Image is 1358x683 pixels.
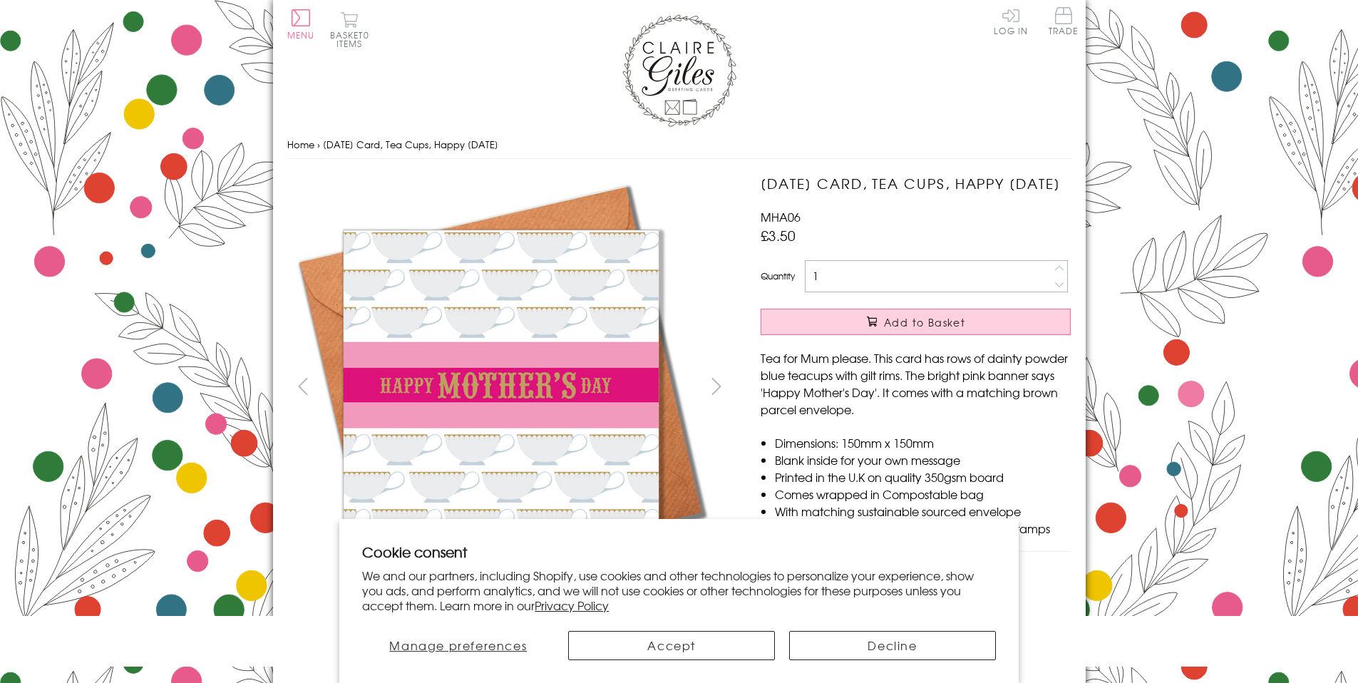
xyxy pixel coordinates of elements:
p: We and our partners, including Shopify, use cookies and other technologies to personalize your ex... [362,568,996,612]
li: Dimensions: 150mm x 150mm [775,434,1071,451]
li: Blank inside for your own message [775,451,1071,468]
button: Basket0 items [330,11,369,48]
span: › [317,138,320,151]
li: With matching sustainable sourced envelope [775,503,1071,520]
span: Add to Basket [884,315,965,329]
img: Mother's Day Card, Tea Cups, Happy Mother's Day [287,173,715,601]
span: MHA06 [761,208,801,225]
li: Comes wrapped in Compostable bag [775,486,1071,503]
li: Printed in the U.K on quality 350gsm board [775,468,1071,486]
button: Decline [789,631,996,660]
a: Log In [994,7,1028,35]
a: Trade [1049,7,1079,38]
button: Accept [568,631,775,660]
span: 0 items [336,29,369,50]
button: Add to Basket [761,309,1071,335]
h1: [DATE] Card, Tea Cups, Happy [DATE] [761,173,1071,194]
span: Menu [287,29,315,41]
span: [DATE] Card, Tea Cups, Happy [DATE] [323,138,498,151]
span: Manage preferences [389,637,527,654]
button: prev [287,370,319,402]
span: Trade [1049,7,1079,35]
a: Home [287,138,314,151]
button: Menu [287,9,315,39]
h2: Cookie consent [362,542,996,562]
span: £3.50 [761,225,796,245]
a: Privacy Policy [535,597,609,614]
p: Tea for Mum please. This card has rows of dainty powder blue teacups with gilt rims. The bright p... [761,349,1071,418]
nav: breadcrumbs [287,130,1071,160]
button: Manage preferences [362,631,554,660]
button: next [700,370,732,402]
img: Claire Giles Greetings Cards [622,14,736,127]
label: Quantity [761,269,795,282]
